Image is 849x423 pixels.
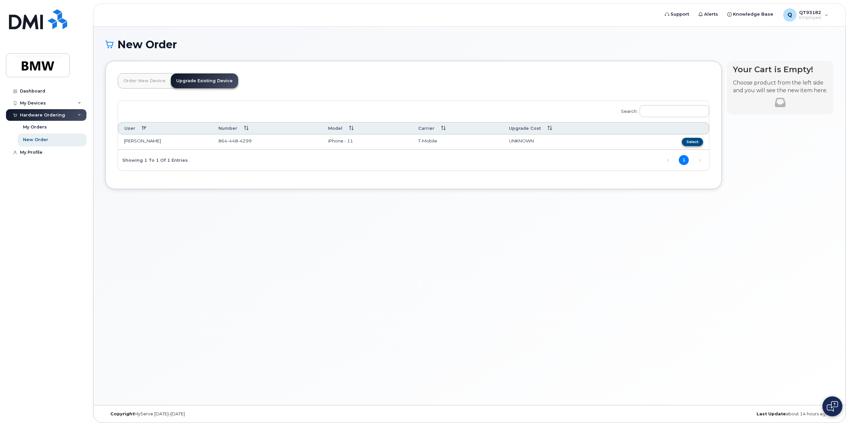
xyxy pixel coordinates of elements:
[110,411,134,416] strong: Copyright
[679,155,689,165] a: 1
[695,155,705,165] a: Next
[227,138,238,143] span: 448
[238,138,252,143] span: 4299
[118,134,212,150] td: [PERSON_NAME]
[171,74,238,88] a: Upgrade Existing Device
[105,411,348,417] div: MyServe [DATE]–[DATE]
[663,155,673,165] a: Previous
[617,101,709,119] label: Search:
[509,138,534,143] span: UNKNOWN
[503,122,630,134] th: Upgrade Cost: activate to sort column ascending
[212,122,322,134] th: Number: activate to sort column ascending
[118,74,171,88] a: Order New Device
[412,134,503,150] td: T-Mobile
[105,39,833,50] h1: New Order
[733,65,827,74] h4: Your Cart is Empty!
[118,154,188,165] div: Showing 1 to 1 of 1 entries
[757,411,786,416] strong: Last Update
[682,138,703,146] button: Select
[412,122,503,134] th: Carrier: activate to sort column ascending
[218,138,252,143] span: 864
[322,122,412,134] th: Model: activate to sort column ascending
[591,411,833,417] div: about 14 hours ago
[827,401,838,412] img: Open chat
[640,105,709,117] input: Search:
[322,134,412,150] td: iPhone - 11
[733,79,827,95] p: Choose product from the left side and you will see the new item here.
[118,122,212,134] th: User: activate to sort column descending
